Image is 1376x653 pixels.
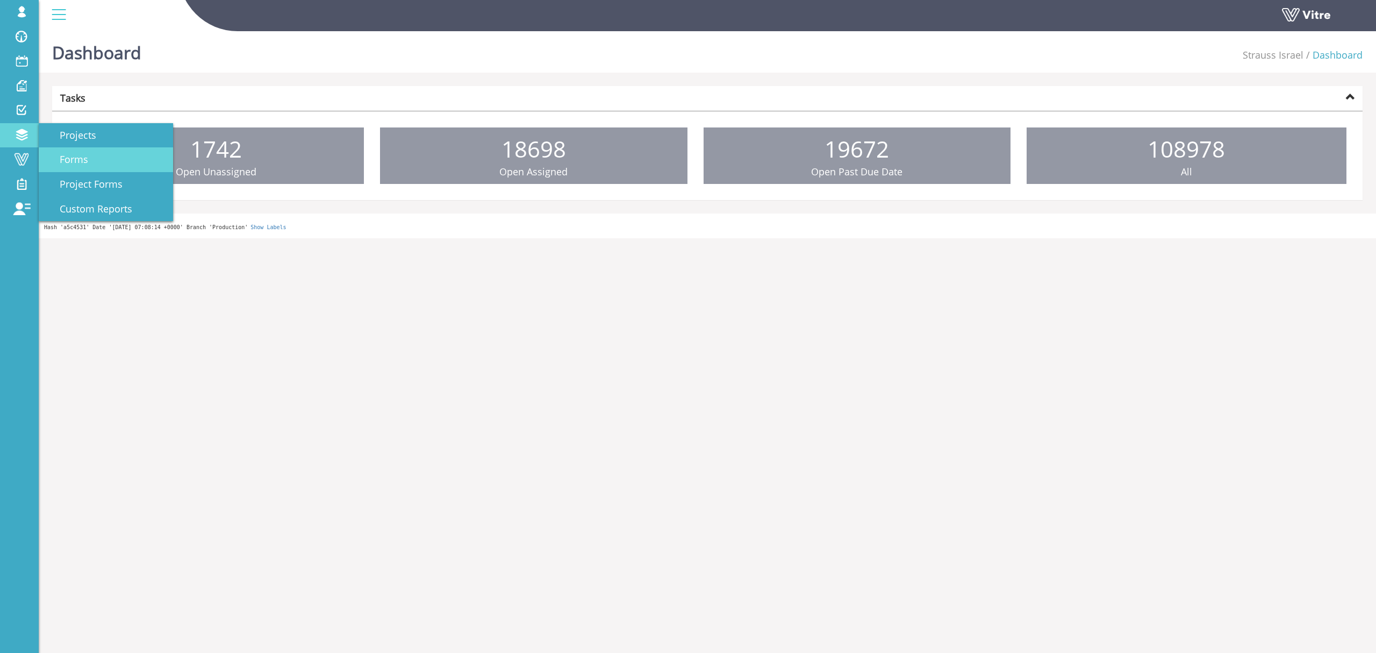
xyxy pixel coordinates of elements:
[176,165,256,178] span: Open Unassigned
[44,224,248,230] span: Hash 'a5c4531' Date '[DATE] 07:08:14 +0000' Branch 'Production'
[68,127,364,184] a: 1742 Open Unassigned
[1148,133,1225,164] span: 108978
[250,224,286,230] a: Show Labels
[811,165,902,178] span: Open Past Due Date
[47,178,123,190] span: Project Forms
[39,172,173,197] a: Project Forms
[47,129,96,141] span: Projects
[499,165,568,178] span: Open Assigned
[1303,48,1363,62] li: Dashboard
[52,27,141,73] h1: Dashboard
[380,127,687,184] a: 18698 Open Assigned
[60,91,85,104] strong: Tasks
[47,202,132,215] span: Custom Reports
[1027,127,1346,184] a: 108978 All
[39,123,173,148] a: Projects
[825,133,889,164] span: 19672
[501,133,566,164] span: 18698
[704,127,1010,184] a: 19672 Open Past Due Date
[190,133,242,164] span: 1742
[39,147,173,172] a: Forms
[1181,165,1192,178] span: All
[39,197,173,222] a: Custom Reports
[1243,48,1303,61] a: Strauss Israel
[47,153,88,166] span: Forms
